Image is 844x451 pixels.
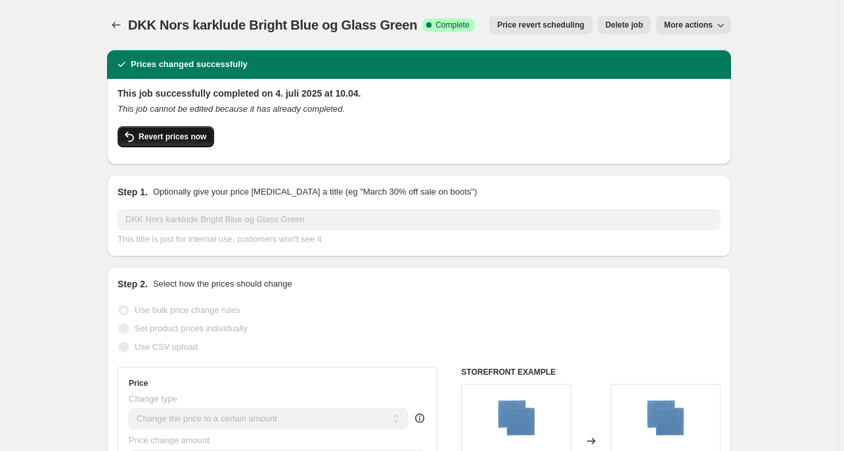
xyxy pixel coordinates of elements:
h2: This job successfully completed on 4. juli 2025 at 10.04. [118,87,721,100]
span: Use CSV upload [135,342,198,352]
span: Price change amount [129,435,210,445]
input: 30% off holiday sale [118,209,721,230]
button: Price change jobs [107,16,125,34]
h2: Prices changed successfully [131,58,248,71]
button: More actions [656,16,731,34]
span: Price revert scheduling [497,20,585,30]
span: Change type [129,394,177,404]
span: Complete [435,20,469,30]
button: Delete job [598,16,651,34]
span: Use bulk price change rules [135,305,240,315]
div: help [413,412,426,425]
h2: Step 1. [118,185,148,199]
p: Optionally give your price [MEDICAL_DATA] a title (eg "March 30% off sale on boots") [153,185,477,199]
span: This title is just for internal use, customers won't see it [118,234,321,244]
span: DKK Nors karklude Bright Blue og Glass Green [128,18,417,32]
span: Set product prices individually [135,323,248,333]
img: nors_dishcloth_27x27_bright-blue_pack_01-_1200x1200px_b1a0fb7b-107b-4199-ab35-e6ea24d711b6_80x.png [490,391,543,444]
p: Select how the prices should change [153,277,292,291]
h6: STOREFRONT EXAMPLE [461,367,721,377]
span: Delete job [606,20,643,30]
button: Revert prices now [118,126,214,147]
span: More actions [664,20,713,30]
i: This job cannot be edited because it has already completed. [118,104,345,114]
h2: Step 2. [118,277,148,291]
img: nors_dishcloth_27x27_bright-blue_pack_01-_1200x1200px_b1a0fb7b-107b-4199-ab35-e6ea24d711b6_80x.png [639,391,692,444]
span: Revert prices now [139,131,206,142]
h3: Price [129,378,148,389]
button: Price revert scheduling [489,16,592,34]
